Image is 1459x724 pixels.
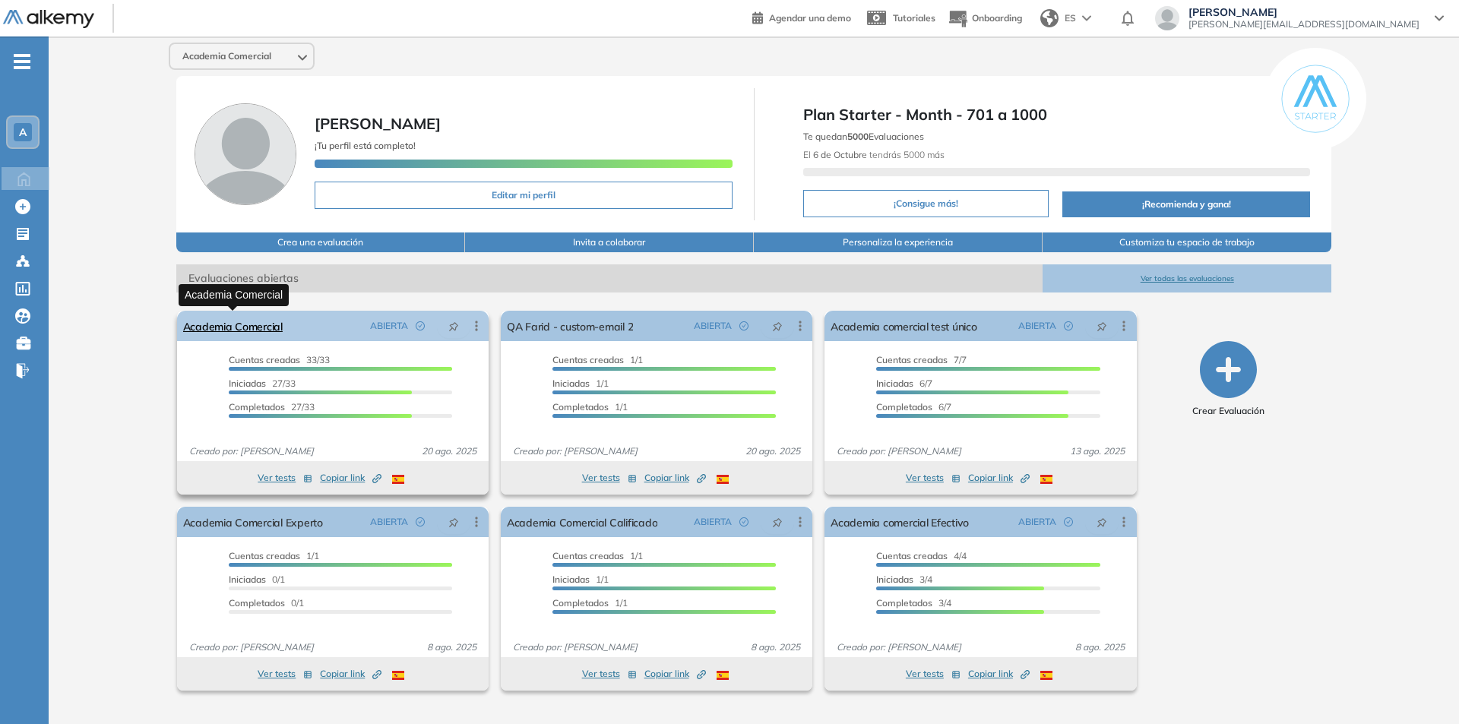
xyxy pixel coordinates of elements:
span: Completados [552,597,609,609]
img: ESP [1040,671,1052,680]
button: Onboarding [948,2,1022,35]
span: 8 ago. 2025 [745,640,806,654]
img: Logo [3,10,94,29]
img: Foto de perfil [195,103,296,205]
span: [PERSON_NAME][EMAIL_ADDRESS][DOMAIN_NAME] [1188,18,1419,30]
span: 1/1 [552,574,609,585]
span: Copiar link [968,667,1030,681]
span: [PERSON_NAME] [315,114,441,133]
span: Iniciadas [552,378,590,389]
span: ¡Tu perfil está completo! [315,140,416,151]
span: Agendar una demo [769,12,851,24]
span: Completados [876,597,932,609]
span: Creado por: [PERSON_NAME] [183,640,320,654]
span: 1/1 [552,550,643,561]
button: ¡Consigue más! [803,190,1049,217]
span: 6/7 [876,401,951,413]
b: 6 de Octubre [813,149,867,160]
span: 27/33 [229,401,315,413]
button: Copiar link [644,469,706,487]
button: Editar mi perfil [315,182,733,209]
span: Cuentas creadas [552,354,624,365]
button: Ver tests [906,665,961,683]
span: 4/4 [876,550,967,561]
span: 20 ago. 2025 [739,444,806,458]
a: Agendar una demo [752,8,851,26]
img: ESP [1040,475,1052,484]
button: pushpin [761,510,794,534]
button: Ver tests [258,665,312,683]
img: ESP [717,671,729,680]
a: Academia comercial Efectivo [831,507,969,537]
span: ES [1065,11,1076,25]
span: Completados [876,401,932,413]
span: Onboarding [972,12,1022,24]
span: Copiar link [644,667,706,681]
button: Copiar link [968,469,1030,487]
button: pushpin [1085,314,1119,338]
span: 1/1 [552,354,643,365]
button: pushpin [761,314,794,338]
span: Evaluaciones abiertas [176,264,1043,292]
span: [PERSON_NAME] [1188,6,1419,18]
span: 33/33 [229,354,330,365]
span: Cuentas creadas [229,354,300,365]
span: Cuentas creadas [876,354,948,365]
span: 3/4 [876,597,951,609]
span: check-circle [416,321,425,330]
img: ESP [392,475,404,484]
span: pushpin [772,320,783,332]
a: Academia comercial test único [831,311,976,341]
span: ABIERTA [370,515,408,529]
span: ABIERTA [370,319,408,333]
img: ESP [717,475,729,484]
span: Cuentas creadas [229,550,300,561]
span: 1/1 [552,378,609,389]
img: arrow [1082,15,1091,21]
span: Copiar link [320,667,381,681]
span: ABIERTA [1018,319,1056,333]
span: 3/4 [876,574,932,585]
span: check-circle [739,321,748,330]
span: 27/33 [229,378,296,389]
span: 1/1 [552,597,628,609]
span: Copiar link [320,471,381,485]
span: Academia Comercial [182,50,271,62]
img: world [1040,9,1059,27]
button: Copiar link [320,665,381,683]
button: Crear Evaluación [1192,341,1264,418]
span: Plan Starter - Month - 701 a 1000 [803,103,1311,126]
button: Ver tests [258,469,312,487]
span: Completados [229,401,285,413]
span: 20 ago. 2025 [416,444,483,458]
span: Completados [229,597,285,609]
button: Ver tests [582,665,637,683]
button: Copiar link [968,665,1030,683]
button: Ver tests [582,469,637,487]
span: 7/7 [876,354,967,365]
span: check-circle [1064,321,1073,330]
span: Iniciadas [229,378,266,389]
span: A [19,126,27,138]
i: - [14,60,30,63]
button: Invita a colaborar [465,232,754,252]
button: Customiza tu espacio de trabajo [1043,232,1331,252]
span: Creado por: [PERSON_NAME] [831,640,967,654]
button: pushpin [437,510,470,534]
span: pushpin [1097,516,1107,528]
span: ABIERTA [694,319,732,333]
span: Creado por: [PERSON_NAME] [507,640,644,654]
button: Ver tests [906,469,961,487]
span: Tutoriales [893,12,935,24]
span: 0/1 [229,574,285,585]
a: Academia Comercial Calificado [507,507,657,537]
span: 13 ago. 2025 [1064,444,1131,458]
span: Copiar link [644,471,706,485]
span: Completados [552,401,609,413]
img: ESP [392,671,404,680]
span: ABIERTA [1018,515,1056,529]
span: pushpin [1097,320,1107,332]
span: Copiar link [968,471,1030,485]
span: pushpin [448,516,459,528]
span: Iniciadas [229,574,266,585]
